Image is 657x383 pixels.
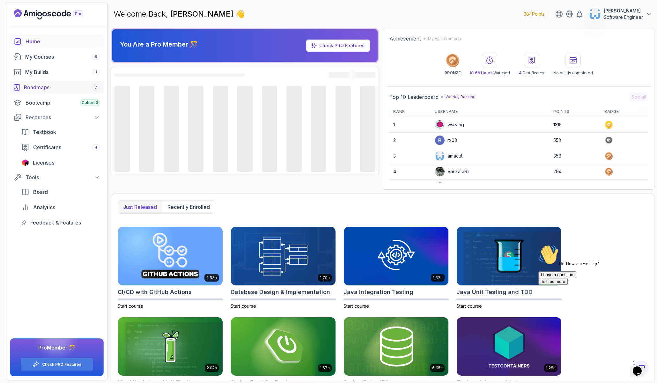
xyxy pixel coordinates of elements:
iframe: chat widget [630,357,651,377]
div: Resources [26,114,100,121]
img: user profile image [435,136,445,145]
img: CI/CD with GitHub Actions card [118,227,223,285]
p: 6.65h [432,365,443,371]
span: Licenses [33,159,54,166]
div: Lambalamba160 [435,182,481,192]
div: rx03 [435,135,457,145]
a: Check PRO Features [319,43,365,48]
img: Spring Boot for Beginners card [231,317,336,376]
th: Username [431,107,550,117]
span: 9 [95,54,97,59]
a: textbook [18,126,104,138]
span: Hi! How can we help? [3,19,63,24]
td: 4 [389,164,431,180]
p: Watched [469,70,510,76]
img: default monster avatar [435,120,445,129]
a: bootcamp [10,96,104,109]
span: Feedback & Features [30,219,81,226]
p: Recently enrolled [167,203,210,211]
p: 1.67h [320,365,330,371]
p: You Are a Pro Member 🎊 [120,40,198,49]
h2: Top 10 Leaderboard [389,93,439,101]
p: My Achievements [428,36,462,41]
td: 1 [389,117,431,133]
h2: Java Unit Testing and TDD [456,288,533,297]
p: BRONZE [445,70,461,76]
span: Start course [118,303,143,309]
a: Landing page [14,9,98,19]
a: roadmaps [10,81,104,94]
span: Textbook [33,128,56,136]
span: 10.66 Hours [469,70,492,75]
img: user profile image [435,151,445,161]
p: Welcome Back, [114,9,245,19]
img: Java Unit Testing and TDD card [457,227,561,285]
button: Tools [10,172,104,183]
button: Recently enrolled [162,201,215,213]
span: 7 [95,85,97,90]
p: Certificates [519,70,544,76]
span: 👋 [234,7,247,21]
span: 4 [519,70,521,75]
button: Just released [118,201,162,213]
span: Cohort 3 [82,100,98,105]
button: Tell me more [3,36,32,43]
td: 1315 [550,117,601,133]
a: builds [10,66,104,78]
a: Java Integration Testing card1.67hJava Integration TestingStart course [343,226,449,309]
td: 294 [550,164,601,180]
h2: CI/CD with GitHub Actions [118,288,192,297]
td: 5 [389,180,431,195]
td: 256 [550,180,601,195]
th: Points [550,107,601,117]
span: Certificates [33,144,61,151]
img: user profile image [435,182,445,192]
th: Rank [389,107,431,117]
td: 553 [550,133,601,148]
span: 4 [95,145,97,150]
img: Mockito & Java Unit Testing card [118,317,223,376]
div: Roadmaps [24,84,100,91]
td: 358 [550,148,601,164]
div: 👋Hi! How can we help?I have a questionTell me more [3,3,117,43]
a: Check PRO Features [306,40,370,52]
div: My Builds [25,68,100,76]
span: [PERSON_NAME] [170,9,235,18]
span: 1 [95,70,97,75]
p: 1.67h [433,275,443,280]
h2: Java Integration Testing [343,288,413,297]
div: VankataSz [435,166,470,177]
span: Start course [343,303,369,309]
img: Java Integration Testing card [344,227,448,285]
img: user profile image [435,167,445,176]
img: user profile image [589,8,601,20]
a: courses [10,50,104,63]
div: wseang [435,120,464,130]
a: Check PRO Features [42,362,81,367]
td: 2 [389,133,431,148]
p: 384 Points [524,11,545,17]
button: I have a question [3,29,40,36]
button: Resources [10,112,104,123]
div: Bootcamp [26,99,100,107]
div: My Courses [25,53,100,61]
div: amacut [435,151,462,161]
span: Start course [456,303,482,309]
h2: Database Design & Implementation [231,288,330,297]
iframe: chat widget [536,242,651,354]
h2: Achievement [389,35,421,42]
a: home [10,35,104,48]
p: Just released [123,203,157,211]
p: Software Engineer [604,14,643,20]
div: Home [26,38,100,45]
a: analytics [18,201,104,214]
div: Tools [26,173,100,181]
th: Badge [601,107,648,117]
p: 2.02h [207,365,217,371]
p: Weekly Ranking [446,94,476,99]
p: No builds completed [553,70,593,76]
p: 2.63h [206,275,217,280]
span: Board [33,188,48,196]
a: board [18,186,104,198]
